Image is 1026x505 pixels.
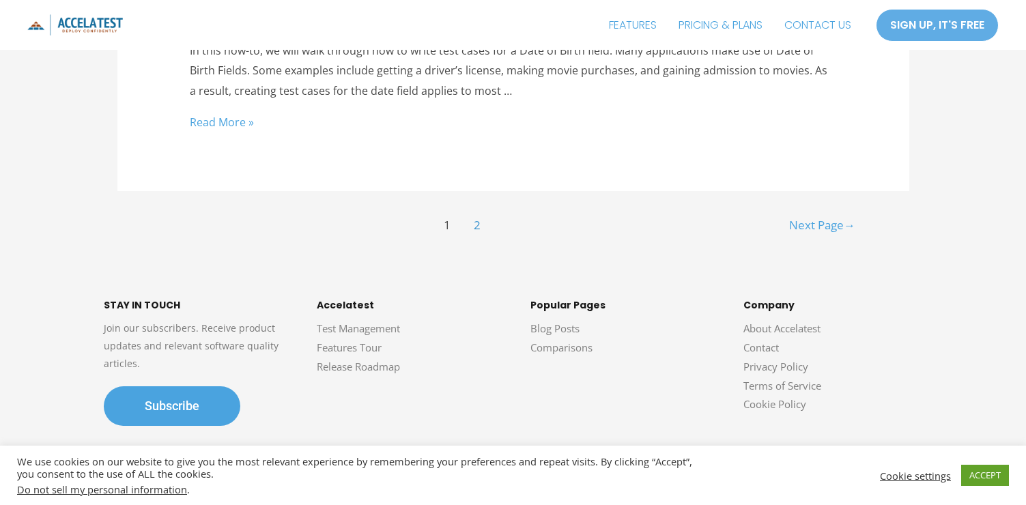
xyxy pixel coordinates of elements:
[317,298,496,313] h5: Accelatest
[17,482,187,496] a: Do not sell my personal information
[464,213,491,240] a: 2
[743,321,821,335] a: About Accelatest
[530,341,593,354] a: Comparisons
[190,115,254,130] a: Read More »
[27,14,123,35] img: icon
[317,360,400,373] a: Release Roadmap
[104,298,283,426] aside: Footer Widget 1
[844,217,855,233] span: →
[104,298,283,313] h5: STAY IN TOUCH
[154,213,872,240] nav: Posts
[104,386,240,426] a: Subscribe
[530,298,710,371] aside: Footer Widget 3
[145,400,199,412] span: Subscribe
[317,341,382,354] a: Features Tour
[743,397,806,411] a: Cookie Policy
[17,455,711,495] div: We use cookies on our website to give you the most relevant experience by remembering your prefer...
[317,298,496,390] aside: Footer Widget 2
[190,41,836,102] p: In this how-to, we will walk through how to write test cases for a Date of Birth field. Many appl...
[743,379,821,392] a: Terms of Service
[434,213,461,240] span: 1
[961,465,1009,486] a: ACCEPT
[17,483,711,495] div: .
[880,470,951,482] a: Cookie settings
[771,213,872,240] a: Next Page→
[876,9,999,42] a: SIGN UP, IT'S FREE
[598,8,668,42] a: FEATURES
[743,360,808,373] a: Privacy Policy
[743,298,923,429] aside: Footer Widget 4
[530,321,580,335] a: Blog Posts
[530,298,710,313] h5: Popular Pages
[743,298,923,313] h5: Company
[598,8,862,42] nav: Site Navigation
[773,8,862,42] a: CONTACT US
[104,319,283,373] p: Join our subscribers. Receive product updates and relevant software quality articles.
[668,8,773,42] a: PRICING & PLANS
[743,341,779,354] a: Contact
[317,321,400,335] a: Test Management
